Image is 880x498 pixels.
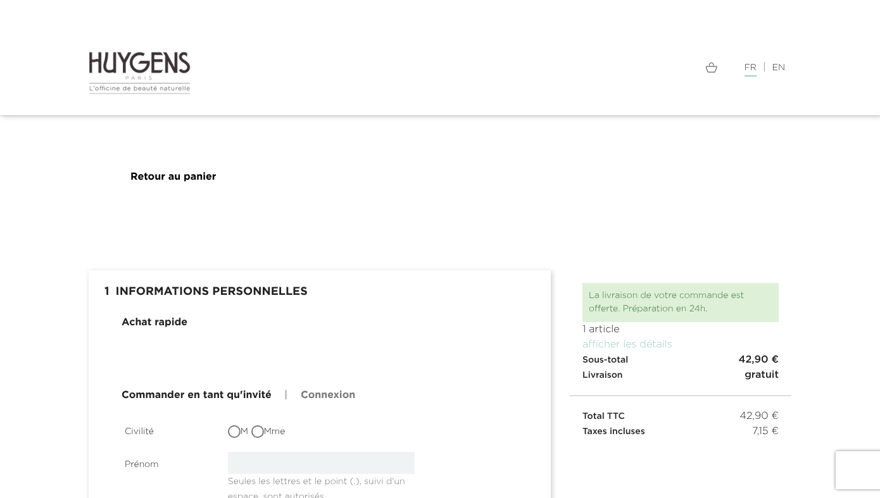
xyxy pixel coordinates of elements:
[98,280,116,305] span: 1
[115,419,218,439] label: Civilité
[582,322,779,337] p: 1 article
[752,424,779,439] span: 7,15 €
[251,425,286,439] label: Mme
[130,172,217,182] a: Retour au panier
[221,344,419,373] iframe: PayPal-paypal
[98,280,541,305] h1: Informations personnelles
[228,425,248,439] label: M
[115,452,218,471] label: Prénom
[582,340,672,350] a: afficher les détails
[122,315,187,330] div: Achat rapide
[301,388,355,403] a: Connexion
[582,427,645,436] span: Taxes incluses
[449,60,791,75] div: |
[739,352,779,368] span: 42,90 €
[122,388,272,403] a: Commander en tant qu'invité
[589,291,744,313] span: La livraison de votre commande est offerte. Préparation en 24h.
[582,412,625,421] span: Total TTC
[285,390,288,401] span: |
[89,51,191,95] img: Huygens logo
[582,371,623,380] span: Livraison
[582,356,628,364] span: Sous-total
[739,409,779,424] span: 42,90 €
[745,368,779,383] span: gratuit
